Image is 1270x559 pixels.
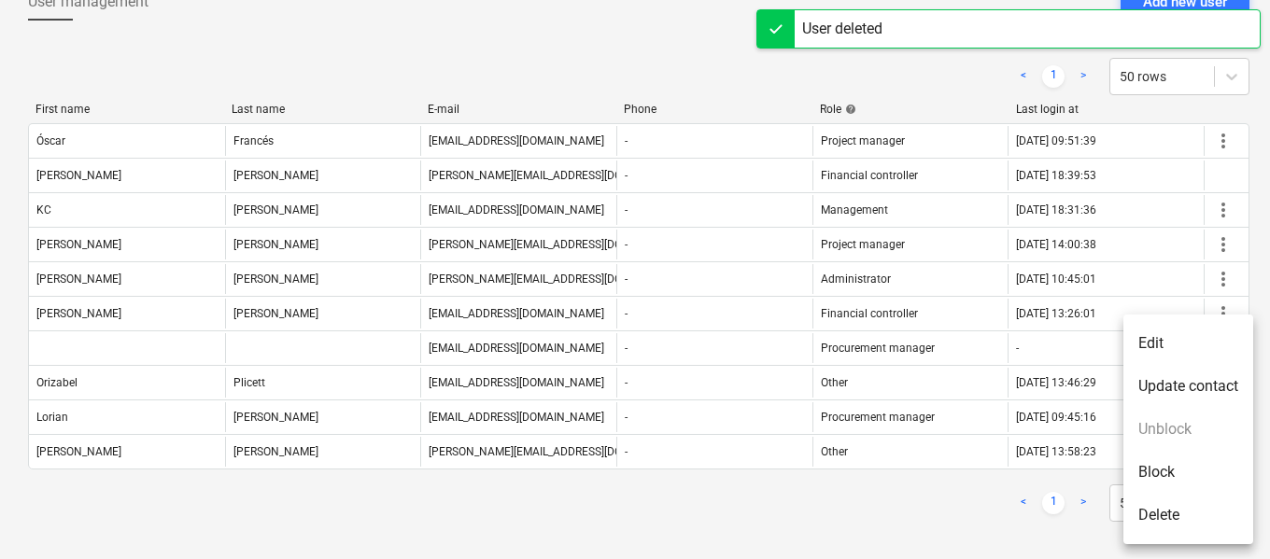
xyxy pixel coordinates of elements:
iframe: Chat Widget [1177,469,1270,559]
li: Update contact [1123,365,1253,408]
li: Block [1123,451,1253,494]
li: Edit [1123,322,1253,365]
div: User deleted [802,18,882,40]
li: Delete [1123,494,1253,537]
